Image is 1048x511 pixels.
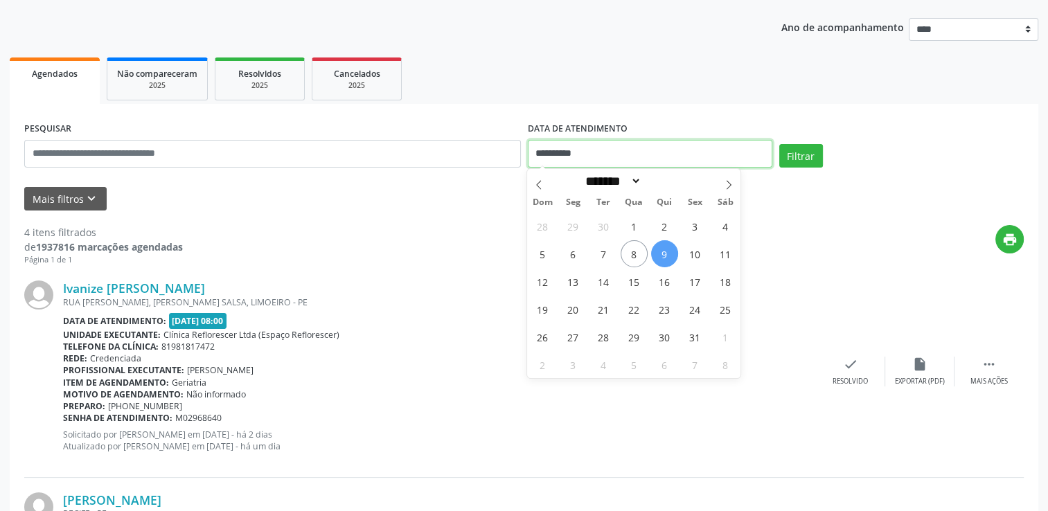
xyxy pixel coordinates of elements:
i: insert_drive_file [912,357,927,372]
span: Novembro 8, 2025 [712,351,739,378]
label: DATA DE ATENDIMENTO [528,118,628,140]
span: Cancelados [334,68,380,80]
span: Sex [680,198,710,207]
i: check [843,357,858,372]
span: Outubro 29, 2025 [621,323,648,350]
button: print [995,225,1024,253]
b: Motivo de agendamento: [63,388,184,400]
a: [PERSON_NAME] [63,492,161,508]
div: 2025 [322,80,391,91]
div: Página 1 de 1 [24,254,183,266]
span: Novembro 2, 2025 [529,351,556,378]
span: Novembro 5, 2025 [621,351,648,378]
div: 4 itens filtrados [24,225,183,240]
span: Setembro 29, 2025 [560,213,587,240]
span: Outubro 6, 2025 [560,240,587,267]
div: Exportar (PDF) [895,377,945,386]
span: Outubro 7, 2025 [590,240,617,267]
span: [DATE] 08:00 [169,313,227,329]
span: Outubro 1, 2025 [621,213,648,240]
span: Resolvidos [238,68,281,80]
b: Preparo: [63,400,105,412]
span: Outubro 8, 2025 [621,240,648,267]
span: Clínica Reflorescer Ltda (Espaço Reflorescer) [163,329,339,341]
span: Outubro 17, 2025 [682,268,709,295]
button: Mais filtroskeyboard_arrow_down [24,187,107,211]
p: Ano de acompanhamento [781,18,904,35]
b: Data de atendimento: [63,315,166,327]
span: Outubro 12, 2025 [529,268,556,295]
span: Outubro 18, 2025 [712,268,739,295]
b: Senha de atendimento: [63,412,172,424]
span: Outubro 26, 2025 [529,323,556,350]
span: Credenciada [90,352,141,364]
span: Outubro 4, 2025 [712,213,739,240]
span: Outubro 24, 2025 [682,296,709,323]
span: Novembro 6, 2025 [651,351,678,378]
b: Profissional executante: [63,364,184,376]
span: Seg [558,198,588,207]
div: Resolvido [833,377,868,386]
span: Outubro 19, 2025 [529,296,556,323]
i: keyboard_arrow_down [84,191,99,206]
span: Outubro 30, 2025 [651,323,678,350]
span: Outubro 14, 2025 [590,268,617,295]
b: Item de agendamento: [63,377,169,388]
strong: 1937816 marcações agendadas [36,240,183,253]
span: Qui [649,198,680,207]
div: 2025 [117,80,197,91]
span: Setembro 28, 2025 [529,213,556,240]
i: print [1002,232,1018,247]
input: Year [641,174,687,188]
span: Novembro 3, 2025 [560,351,587,378]
span: Outubro 28, 2025 [590,323,617,350]
span: M02968640 [175,412,222,424]
b: Telefone da clínica: [63,341,159,352]
div: RUA [PERSON_NAME], [PERSON_NAME] SALSA, LIMOEIRO - PE [63,296,816,308]
button: Filtrar [779,144,823,168]
label: PESQUISAR [24,118,71,140]
span: Outubro 22, 2025 [621,296,648,323]
span: Outubro 10, 2025 [682,240,709,267]
span: Agendados [32,68,78,80]
span: Não informado [186,388,246,400]
span: Sáb [710,198,740,207]
span: Geriatria [172,377,206,388]
span: Outubro 21, 2025 [590,296,617,323]
div: 2025 [225,80,294,91]
span: Outubro 20, 2025 [560,296,587,323]
span: Dom [527,198,558,207]
span: Outubro 15, 2025 [621,268,648,295]
span: Setembro 30, 2025 [590,213,617,240]
p: Solicitado por [PERSON_NAME] em [DATE] - há 2 dias Atualizado por [PERSON_NAME] em [DATE] - há um... [63,429,816,452]
span: Novembro 7, 2025 [682,351,709,378]
b: Rede: [63,352,87,364]
span: [PHONE_NUMBER] [108,400,182,412]
span: Outubro 13, 2025 [560,268,587,295]
i:  [982,357,997,372]
div: Mais ações [970,377,1008,386]
span: Novembro 4, 2025 [590,351,617,378]
span: Outubro 9, 2025 [651,240,678,267]
span: [PERSON_NAME] [187,364,254,376]
span: Qua [619,198,649,207]
span: 81981817472 [161,341,215,352]
span: Outubro 11, 2025 [712,240,739,267]
select: Month [581,174,642,188]
span: Não compareceram [117,68,197,80]
span: Outubro 16, 2025 [651,268,678,295]
span: Outubro 3, 2025 [682,213,709,240]
span: Novembro 1, 2025 [712,323,739,350]
a: Ivanize [PERSON_NAME] [63,280,205,296]
span: Outubro 5, 2025 [529,240,556,267]
span: Outubro 31, 2025 [682,323,709,350]
span: Outubro 27, 2025 [560,323,587,350]
span: Outubro 25, 2025 [712,296,739,323]
div: de [24,240,183,254]
span: Outubro 23, 2025 [651,296,678,323]
b: Unidade executante: [63,329,161,341]
span: Ter [588,198,619,207]
img: img [24,280,53,310]
span: Outubro 2, 2025 [651,213,678,240]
